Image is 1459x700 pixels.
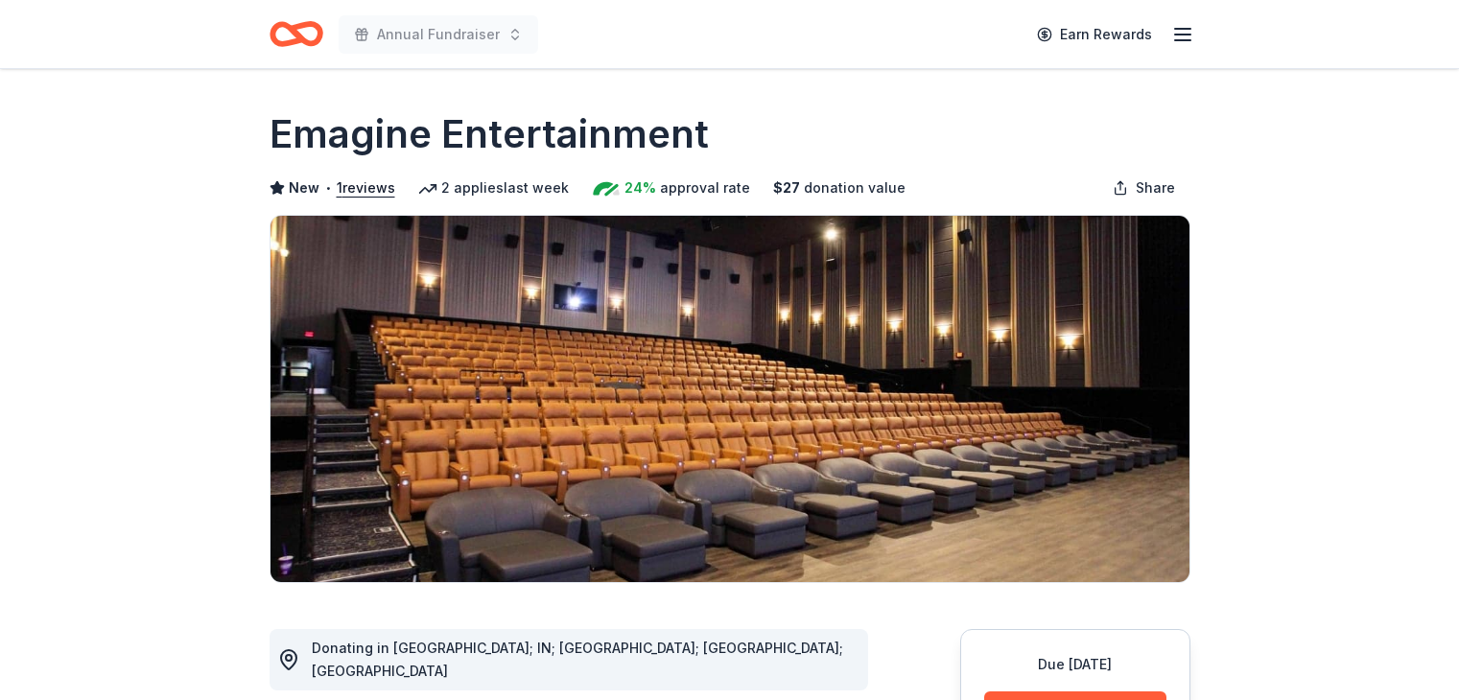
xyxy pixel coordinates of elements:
span: Donating in [GEOGRAPHIC_DATA]; IN; [GEOGRAPHIC_DATA]; [GEOGRAPHIC_DATA]; [GEOGRAPHIC_DATA] [312,640,843,679]
span: • [324,180,331,196]
span: approval rate [660,176,750,199]
h1: Emagine Entertainment [270,107,709,161]
button: 1reviews [337,176,395,199]
button: Annual Fundraiser [339,15,538,54]
img: Image for Emagine Entertainment [271,216,1189,582]
div: 2 applies last week [418,176,569,199]
div: Due [DATE] [984,653,1166,676]
a: Earn Rewards [1025,17,1164,52]
span: 24% [624,176,656,199]
span: donation value [804,176,906,199]
span: Annual Fundraiser [377,23,500,46]
span: Share [1136,176,1175,199]
span: $ 27 [773,176,800,199]
button: Share [1097,169,1190,207]
span: New [289,176,319,199]
a: Home [270,12,323,57]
